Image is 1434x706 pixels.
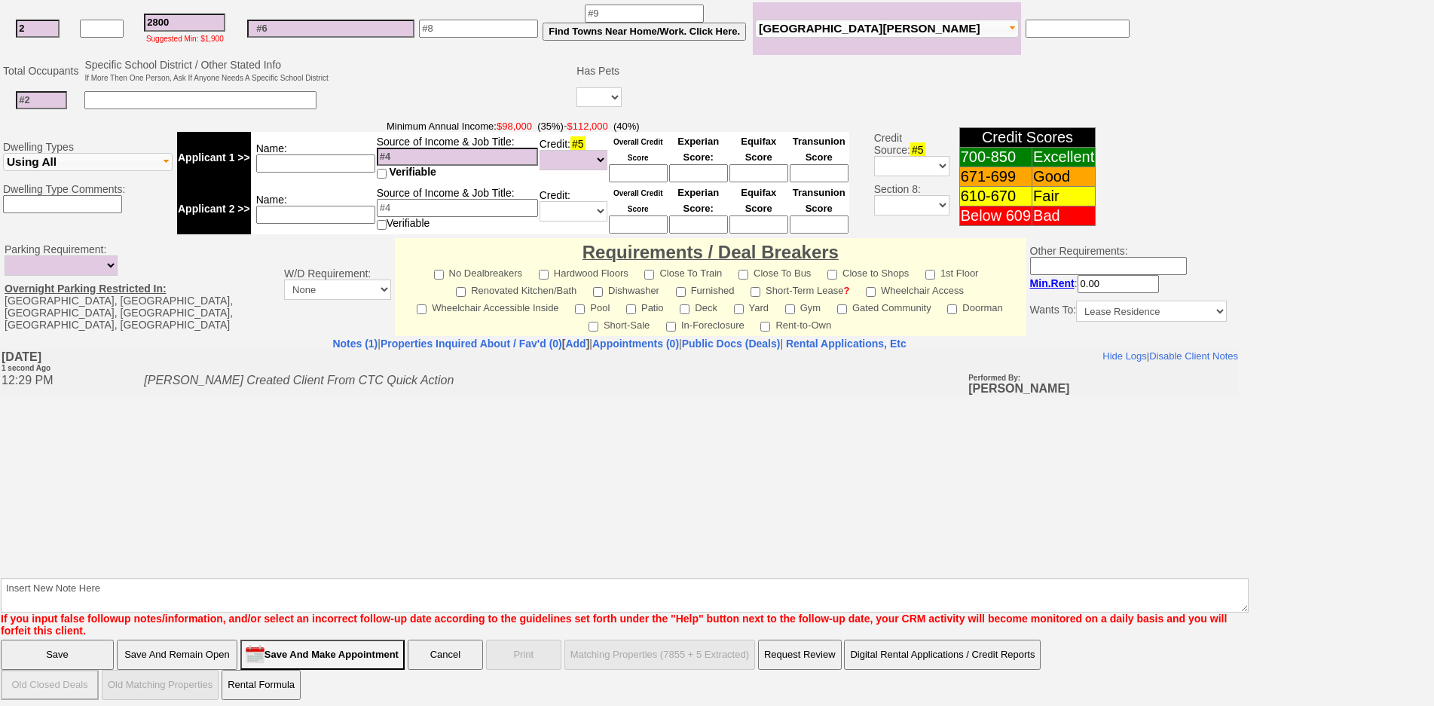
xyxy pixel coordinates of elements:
input: #1 [16,20,60,38]
label: Deck [680,298,717,315]
input: Hardwood Floors [539,270,549,280]
label: Yard [734,298,769,315]
input: No Dealbreakers [434,270,444,280]
td: Good [1032,167,1096,187]
u: Overnight Parking Restricted In: [5,283,167,295]
input: Ask Customer: Do You Know Your Transunion Credit Score [790,164,848,182]
font: Suggested Min: $1,900 [146,35,224,43]
td: Source of Income & Job Title: [376,132,539,183]
input: Save And Make Appointment [240,640,405,670]
font: $98,000 [497,121,532,132]
nobr: : [1030,277,1159,289]
label: Close To Bus [738,263,811,280]
input: Old Closed Deals [1,670,99,700]
a: Rental Applications, Etc [783,338,907,350]
font: (40%) [613,121,640,132]
b: [ ] [381,338,589,350]
input: Furnished [676,287,686,297]
label: Short-Term Lease [751,280,849,298]
font: Experian Score: [677,187,719,214]
td: Below 609 [959,206,1032,226]
input: Ask Customer: Do You Know Your Overall Credit Score [609,164,668,182]
td: Fair [1032,187,1096,206]
input: #2 [16,91,67,109]
font: Transunion Score [793,136,845,163]
td: 671-699 [959,167,1032,187]
input: Gated Community [837,304,847,314]
button: Cancel [408,640,483,670]
font: Equifax Score [741,187,776,214]
td: 610-670 [959,187,1032,206]
label: 1st Floor [925,263,979,280]
font: 1 second Ago [1,14,50,23]
label: Pool [575,298,610,315]
td: W/D Requirement: [280,238,395,336]
td: Credit: [539,183,608,234]
span: #5 [570,136,586,151]
td: Parking Requirement: [GEOGRAPHIC_DATA], [GEOGRAPHIC_DATA], [GEOGRAPHIC_DATA], [GEOGRAPHIC_DATA], ... [1,238,280,336]
button: Using All [3,153,173,171]
input: #8 [419,20,538,38]
font: Transunion Score [793,187,845,214]
label: In-Foreclosure [666,315,745,332]
nobr: Rental Applications, Etc [786,338,907,350]
button: Request Review [758,640,842,670]
span: Verifiable [390,166,436,178]
input: Wheelchair Access [866,287,876,297]
input: #6 [247,20,414,38]
td: Name: [251,183,376,234]
td: Name: [251,132,376,183]
button: Find Towns Near Home/Work. Click Here. [543,23,746,41]
input: Rent-to-Own [760,322,770,332]
input: Ask Customer: Do You Know Your Overall Credit Score [609,215,668,234]
td: Credit: [539,132,608,183]
td: Total Occupants [1,57,82,85]
input: #9 [585,5,704,23]
input: Pool [575,304,585,314]
input: Save And Remain Open [117,640,237,670]
label: Gym [785,298,821,315]
input: 1st Floor [925,270,935,280]
input: Ask Customer: Do You Know Your Transunion Credit Score [790,215,848,234]
button: Old Matching Properties [102,670,219,700]
input: Ask Customer: Do You Know Your Equifax Credit Score [729,215,788,234]
input: Ask Customer: Do You Know Your Experian Credit Score [669,164,728,182]
label: Hardwood Floors [539,263,628,280]
button: Digital Rental Applications / Credit Reports [844,640,1041,670]
input: Doorman [947,304,957,314]
a: ? [843,285,849,296]
input: #4 [377,148,538,166]
label: Close To Train [644,263,722,280]
button: Print [486,640,561,670]
label: Short-Sale [589,315,650,332]
b: [PERSON_NAME] [968,20,1069,45]
input: Deck [680,304,689,314]
td: Excellent [1032,148,1096,167]
input: Close to Shops [827,270,837,280]
font: If you input false followup notes/information, and/or select an incorrect follow-up date accordin... [1,613,1227,637]
font: Requirements / Deal Breakers [582,242,839,262]
font: $112,000 [567,121,608,132]
b: [DATE] [1,1,50,23]
span: - [177,120,849,132]
font: Overall Credit Score [613,189,663,213]
a: Properties Inquired About / Fav'd (0) [381,338,562,350]
input: Renovated Kitchen/Bath [456,287,466,297]
font: Experian Score: [677,136,719,163]
input: Ask Customer: Do You Know Your Experian Credit Score [669,215,728,234]
td: Other Requirements: [1026,238,1231,336]
label: Doorman [947,298,1002,315]
button: [GEOGRAPHIC_DATA][PERSON_NAME] [755,20,1019,38]
a: Disable Client Notes [1148,1,1237,12]
button: Rental Formula [222,670,301,700]
a: Hide Logs [1102,1,1146,12]
input: Close To Train [644,270,654,280]
span: [GEOGRAPHIC_DATA][PERSON_NAME] [759,22,980,35]
font: (35%) [537,121,564,132]
button: Matching Properties (7855 + 5 Extracted) [564,640,755,670]
label: Patio [626,298,664,315]
i: [PERSON_NAME] Created Client From CTC Quick Action [143,24,453,37]
label: No Dealbreakers [434,263,523,280]
a: Public Docs (Deals) [682,338,781,350]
